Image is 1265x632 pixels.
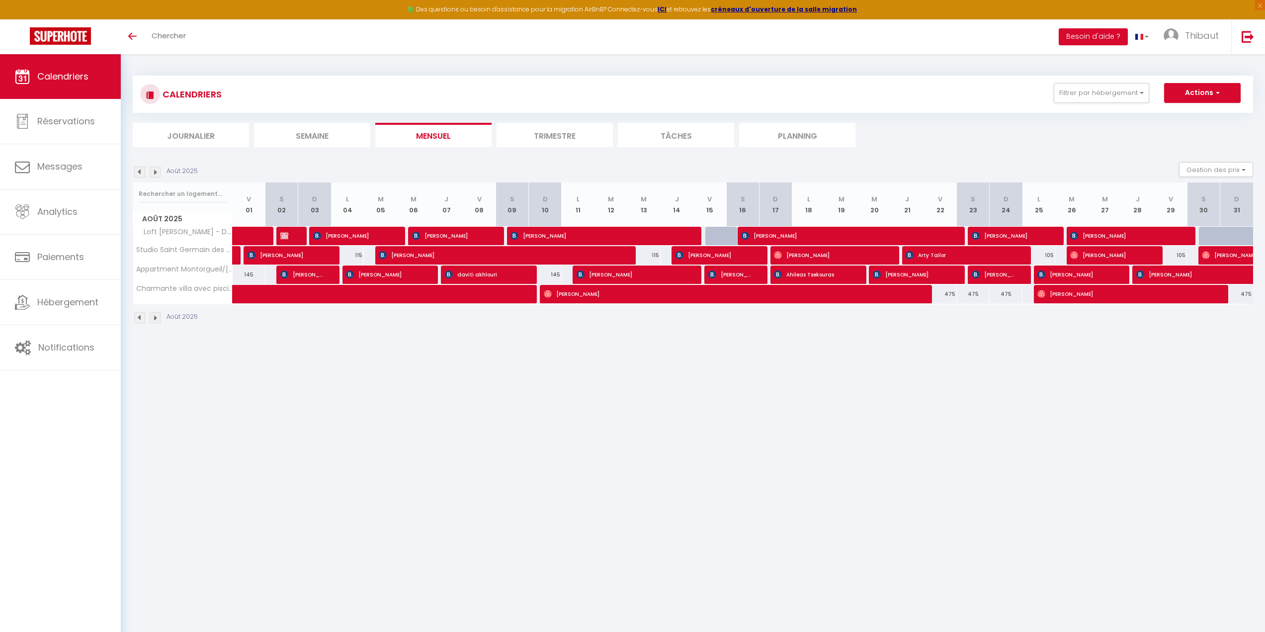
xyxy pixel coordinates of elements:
[1179,162,1253,177] button: Gestion des prix
[233,266,265,284] div: 145
[726,182,759,227] th: 16
[707,194,712,204] abbr: V
[1070,246,1147,265] span: [PERSON_NAME]
[1059,28,1128,45] button: Besoin d'aide ?
[445,265,521,284] span: daviti akhlouri
[497,123,613,147] li: Trimestre
[693,182,726,227] th: 15
[133,212,232,226] span: Août 2025
[773,194,778,204] abbr: D
[741,194,745,204] abbr: S
[477,194,482,204] abbr: V
[152,30,186,41] span: Chercher
[510,194,514,204] abbr: S
[562,182,594,227] th: 11
[807,194,810,204] abbr: L
[265,182,298,227] th: 02
[37,251,84,263] span: Paiements
[1201,194,1206,204] abbr: S
[30,27,91,45] img: Super Booking
[906,246,1015,265] span: Arty Tailor
[135,246,234,254] span: Studio Saint Germain des près
[247,194,251,204] abbr: V
[627,182,660,227] th: 13
[708,265,752,284] span: [PERSON_NAME]
[1185,29,1219,42] span: Thibaut
[544,284,916,303] span: [PERSON_NAME]
[346,194,349,204] abbr: L
[990,182,1022,227] th: 24
[1037,194,1040,204] abbr: L
[1089,182,1121,227] th: 27
[1136,194,1140,204] abbr: J
[463,182,496,227] th: 08
[312,194,317,204] abbr: D
[1070,226,1180,245] span: [PERSON_NAME]
[37,70,88,83] span: Calendriers
[1169,194,1173,204] abbr: V
[658,5,667,13] a: ICI
[1069,194,1075,204] abbr: M
[759,182,792,227] th: 17
[1187,182,1220,227] th: 30
[430,182,463,227] th: 07
[1156,19,1231,54] a: ... Thibaut
[741,226,949,245] span: [PERSON_NAME]
[891,182,924,227] th: 21
[1004,194,1009,204] abbr: D
[37,205,78,218] span: Analytics
[167,312,198,322] p: Août 2025
[37,115,95,127] span: Réservations
[1055,182,1088,227] th: 26
[529,266,562,284] div: 145
[739,123,855,147] li: Planning
[675,194,679,204] abbr: J
[641,194,647,204] abbr: M
[144,19,193,54] a: Chercher
[378,194,384,204] abbr: M
[397,182,430,227] th: 06
[346,265,422,284] span: [PERSON_NAME]
[1054,83,1149,103] button: Filtrer par hébergement
[1121,182,1154,227] th: 28
[529,182,562,227] th: 10
[957,285,990,303] div: 475
[1136,265,1228,284] span: [PERSON_NAME]
[774,265,850,284] span: Ahileas Tsekouras
[379,246,619,265] span: [PERSON_NAME]
[577,194,580,204] abbr: L
[37,296,98,308] span: Hébergement
[167,167,198,176] p: Août 2025
[1164,83,1241,103] button: Actions
[135,227,234,238] span: Loft [PERSON_NAME] - Dog frendly
[38,341,94,354] span: Notifications
[990,285,1022,303] div: 475
[972,265,1015,284] span: [PERSON_NAME]
[37,160,83,173] span: Messages
[711,5,857,13] a: créneaux d'ouverture de la salle migration
[577,265,686,284] span: [PERSON_NAME]
[905,194,909,204] abbr: J
[543,194,548,204] abbr: D
[1022,246,1055,265] div: 105
[313,226,390,245] span: [PERSON_NAME]
[135,285,234,292] span: Charmante villa avec piscine proche ville et plage
[331,182,364,227] th: 04
[1022,182,1055,227] th: 25
[364,182,397,227] th: 05
[1037,265,1114,284] span: [PERSON_NAME]
[971,194,975,204] abbr: S
[924,285,956,303] div: 475
[825,182,858,227] th: 19
[608,194,614,204] abbr: M
[661,182,693,227] th: 14
[1220,182,1253,227] th: 31
[675,246,752,265] span: [PERSON_NAME]
[135,266,234,273] span: Appartment Montorgueil/[GEOGRAPHIC_DATA]
[279,194,284,204] abbr: S
[139,185,227,203] input: Rechercher un logement...
[873,265,949,284] span: [PERSON_NAME]
[233,182,265,227] th: 01
[331,246,364,265] div: 115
